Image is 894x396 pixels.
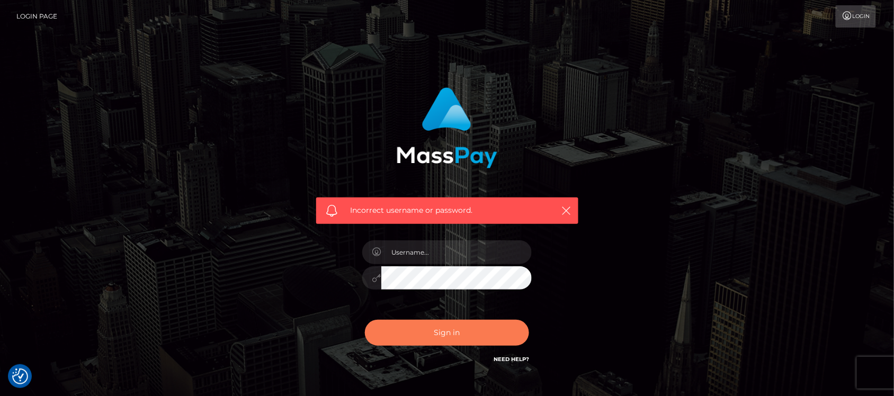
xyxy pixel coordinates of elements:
[836,5,876,28] a: Login
[16,5,57,28] a: Login Page
[494,356,529,363] a: Need Help?
[397,87,497,168] img: MassPay Login
[12,368,28,384] button: Consent Preferences
[12,368,28,384] img: Revisit consent button
[381,240,532,264] input: Username...
[351,205,544,216] span: Incorrect username or password.
[365,320,529,346] button: Sign in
